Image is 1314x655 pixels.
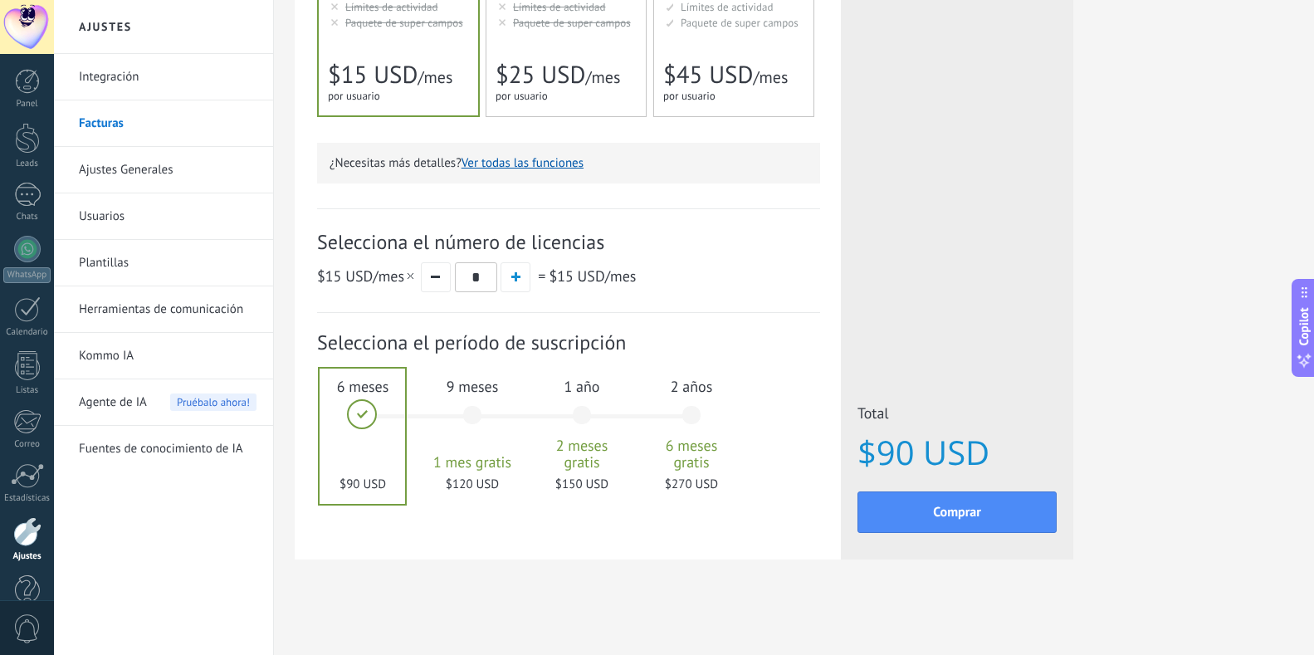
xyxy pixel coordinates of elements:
[54,193,273,240] li: Usuarios
[647,477,736,492] span: $270 USD
[663,89,716,103] span: por usuario
[318,477,408,492] span: $90 USD
[54,100,273,147] li: Facturas
[54,286,273,333] li: Herramientas de comunicación
[663,59,753,90] span: $45 USD
[79,54,256,100] a: Integración
[54,426,273,472] li: Fuentes de conocimiento de IA
[79,379,147,426] span: Agente de IA
[538,266,545,286] span: =
[3,99,51,110] div: Panel
[54,240,273,286] li: Plantillas
[537,377,627,396] span: 1 año
[317,266,417,286] span: /mes
[537,477,627,492] span: $150 USD
[345,16,463,30] span: Paquete de super campos
[427,477,517,492] span: $120 USD
[933,506,981,518] span: Comprar
[857,403,1057,428] span: Total
[79,379,256,426] a: Agente de IA Pruébalo ahora!
[585,66,620,88] span: /mes
[79,426,256,472] a: Fuentes de conocimiento de IA
[3,327,51,338] div: Calendario
[549,266,604,286] span: $15 USD
[857,434,1057,471] span: $90 USD
[79,100,256,147] a: Facturas
[418,66,452,88] span: /mes
[330,155,808,171] p: ¿Necesitas más detalles?
[79,333,256,379] a: Kommo IA
[427,377,517,396] span: 9 meses
[170,393,256,411] span: Pruébalo ahora!
[79,240,256,286] a: Plantillas
[3,551,51,562] div: Ajustes
[537,437,627,471] span: 2 meses gratis
[681,16,799,30] span: Paquete de super campos
[496,59,585,90] span: $25 USD
[54,333,273,379] li: Kommo IA
[3,439,51,450] div: Correo
[54,54,273,100] li: Integración
[79,193,256,240] a: Usuarios
[54,147,273,193] li: Ajustes Generales
[3,267,51,283] div: WhatsApp
[427,454,517,471] span: 1 mes gratis
[496,89,548,103] span: por usuario
[54,379,273,426] li: Agente de IA
[3,385,51,396] div: Listas
[328,89,380,103] span: por usuario
[647,437,736,471] span: 6 meses gratis
[317,266,373,286] span: $15 USD
[317,330,820,355] span: Selecciona el período de suscripción
[318,377,408,396] span: 6 meses
[647,377,736,396] span: 2 años
[1296,307,1312,345] span: Copilot
[3,212,51,222] div: Chats
[79,147,256,193] a: Ajustes Generales
[549,266,636,286] span: /mes
[513,16,631,30] span: Paquete de super campos
[328,59,418,90] span: $15 USD
[857,491,1057,533] button: Comprar
[3,493,51,504] div: Estadísticas
[79,286,256,333] a: Herramientas de comunicación
[462,155,584,171] button: Ver todas las funciones
[3,159,51,169] div: Leads
[317,229,820,255] span: Selecciona el número de licencias
[753,66,788,88] span: /mes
